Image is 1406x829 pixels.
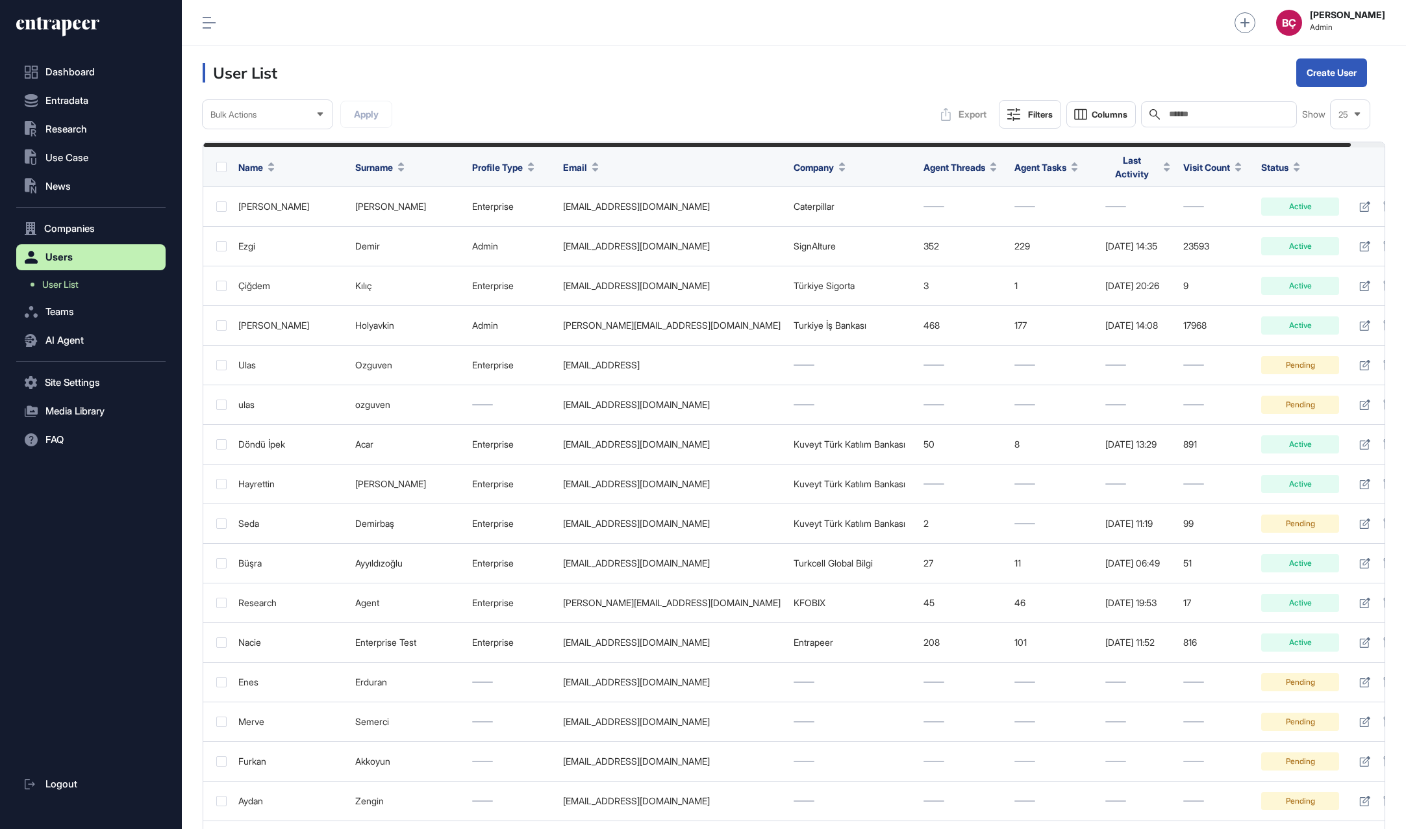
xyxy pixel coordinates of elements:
[563,479,781,489] div: [EMAIL_ADDRESS][DOMAIN_NAME]
[1014,598,1092,608] div: 46
[923,637,1001,648] div: 208
[1066,101,1136,127] button: Columns
[16,771,166,797] a: Logout
[563,201,781,212] div: [EMAIL_ADDRESS][DOMAIN_NAME]
[1261,277,1339,295] div: Active
[16,398,166,424] button: Media Library
[238,241,342,251] div: Ezgi
[563,439,781,450] div: [EMAIL_ADDRESS][DOMAIN_NAME]
[238,756,342,767] div: Furkan
[563,796,781,806] div: [EMAIL_ADDRESS][DOMAIN_NAME]
[563,160,587,174] span: Email
[16,145,166,171] button: Use Case
[563,637,781,648] div: [EMAIL_ADDRESS][DOMAIN_NAME]
[16,116,166,142] button: Research
[1105,320,1170,331] div: [DATE] 14:08
[1183,320,1248,331] div: 17968
[794,637,833,648] a: Entrapeer
[355,518,459,529] div: Demirbaş
[563,320,781,331] div: [PERSON_NAME][EMAIL_ADDRESS][DOMAIN_NAME]
[16,244,166,270] button: Users
[472,518,550,529] div: enterprise
[794,478,905,489] a: Kuveyt Türk Katılım Bankası
[1105,153,1159,181] span: Last Activity
[563,400,781,410] div: [EMAIL_ADDRESS][DOMAIN_NAME]
[355,439,459,450] div: Acar
[1183,598,1248,608] div: 17
[355,160,393,174] span: Surname
[355,479,459,489] div: [PERSON_NAME]
[472,281,550,291] div: enterprise
[1338,110,1348,120] span: 25
[45,779,77,789] span: Logout
[794,240,836,251] a: SignAIture
[238,281,342,291] div: Çiğdem
[1014,320,1092,331] div: 177
[238,717,342,727] div: Merve
[794,201,835,212] a: Caterpillar
[934,101,994,127] button: Export
[1261,554,1339,572] div: Active
[1105,241,1170,251] div: [DATE] 14:35
[923,160,997,174] button: Agent Threads
[1105,439,1170,450] div: [DATE] 13:29
[1261,198,1339,216] div: Active
[355,717,459,727] div: Semerci
[1261,752,1339,771] div: Pending
[45,181,71,192] span: News
[16,327,166,353] button: AI Agent
[238,479,342,489] div: Hayrettin
[1183,518,1248,529] div: 99
[563,518,781,529] div: [EMAIL_ADDRESS][DOMAIN_NAME]
[1261,160,1300,174] button: Status
[45,252,73,262] span: Users
[45,435,64,445] span: FAQ
[16,88,166,114] button: Entradata
[238,360,342,370] div: Ulas
[1105,153,1170,181] button: Last Activity
[355,756,459,767] div: Akkoyun
[1028,109,1053,120] div: Filters
[923,518,1001,529] div: 2
[45,67,95,77] span: Dashboard
[45,153,88,163] span: Use Case
[794,597,825,608] a: KFOBIX
[1261,673,1339,691] div: Pending
[794,557,873,568] a: Turkcell Global Bilgi
[563,160,599,174] button: Email
[923,241,1001,251] div: 352
[238,518,342,529] div: Seda
[16,427,166,453] button: FAQ
[355,320,459,331] div: Holyavkin
[16,216,166,242] button: Companies
[1092,110,1127,120] span: Columns
[1183,439,1248,450] div: 891
[1276,10,1302,36] button: BÇ
[472,201,550,212] div: enterprise
[1105,281,1170,291] div: [DATE] 20:26
[1014,241,1092,251] div: 229
[16,173,166,199] button: News
[355,160,405,174] button: Surname
[45,307,74,317] span: Teams
[923,320,1001,331] div: 468
[1261,792,1339,810] div: Pending
[923,281,1001,291] div: 3
[794,439,905,450] a: Kuveyt Türk Katılım Bankası
[563,281,781,291] div: [EMAIL_ADDRESS][DOMAIN_NAME]
[472,241,550,251] div: admin
[238,400,342,410] div: ulas
[1183,241,1248,251] div: 23593
[1183,637,1248,648] div: 816
[1105,518,1170,529] div: [DATE] 11:19
[45,335,84,346] span: AI Agent
[472,160,534,174] button: Profile Type
[1302,109,1325,120] span: Show
[1261,475,1339,493] div: Active
[472,439,550,450] div: enterprise
[1261,316,1339,335] div: Active
[355,796,459,806] div: Zengin
[238,598,342,608] div: Research
[1014,160,1066,174] span: Agent Tasks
